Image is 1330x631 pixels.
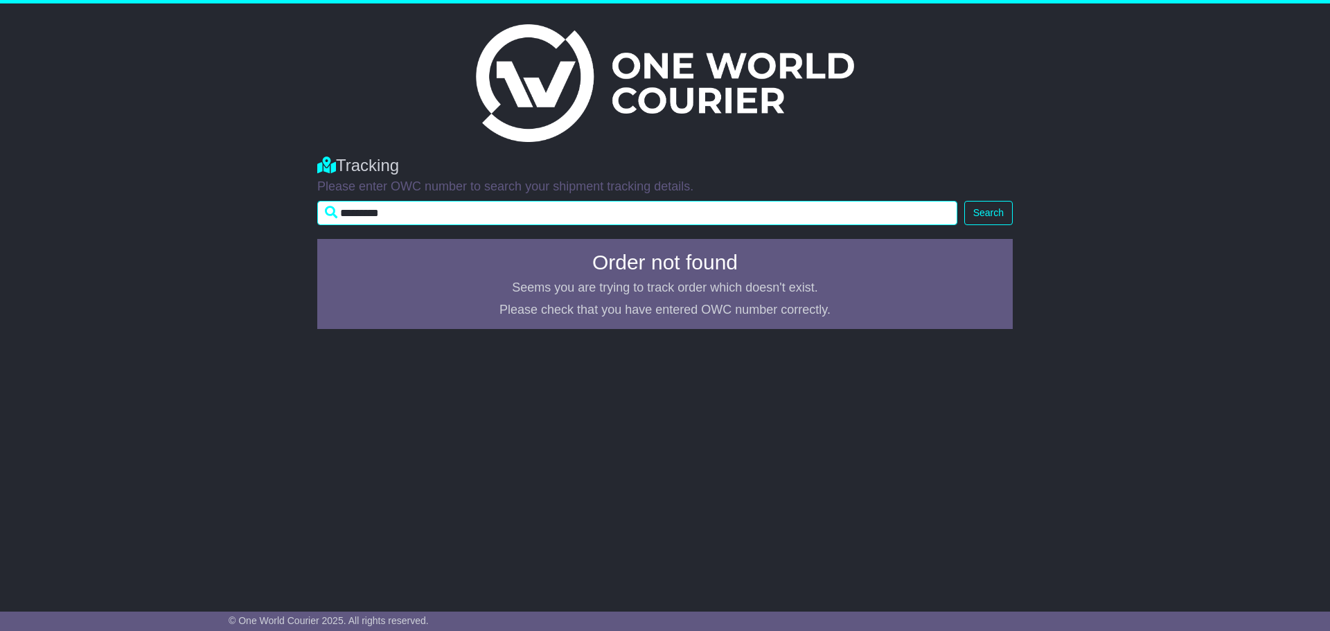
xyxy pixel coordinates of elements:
p: Please enter OWC number to search your shipment tracking details. [317,179,1013,195]
h4: Order not found [326,251,1004,274]
div: Tracking [317,156,1013,176]
p: Please check that you have entered OWC number correctly. [326,303,1004,318]
button: Search [964,201,1013,225]
img: Light [476,24,854,142]
span: © One World Courier 2025. All rights reserved. [229,615,429,626]
p: Seems you are trying to track order which doesn't exist. [326,281,1004,296]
